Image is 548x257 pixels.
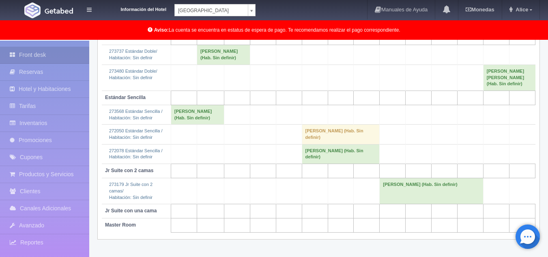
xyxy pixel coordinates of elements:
[109,69,157,80] a: 273480 Estándar Doble/Habitación: Sin definir
[101,4,166,13] dt: Información del Hotel
[171,105,224,124] td: [PERSON_NAME] (Hab. Sin definir)
[105,222,136,228] b: Master Room
[380,178,483,204] td: [PERSON_NAME] (Hab. Sin definir)
[109,109,162,120] a: 273568 Estándar Sencilla /Habitación: Sin definir
[178,4,245,17] span: [GEOGRAPHIC_DATA]
[45,8,73,14] img: Getabed
[483,65,535,91] td: [PERSON_NAME] [PERSON_NAME] (Hab. Sin definir)
[105,208,157,214] b: Jr Suite con una cama
[105,95,146,100] b: Estándar Sencilla
[514,6,528,13] span: Alice
[109,148,162,160] a: 272078 Estándar Sencilla /Habitación: Sin definir
[24,2,41,18] img: Getabed
[302,125,380,144] td: [PERSON_NAME] (Hab. Sin definir)
[302,144,380,164] td: [PERSON_NAME] (Hab. Sin definir)
[466,6,494,13] b: Monedas
[109,49,157,60] a: 273737 Estándar Doble/Habitación: Sin definir
[154,27,169,33] b: Aviso:
[109,128,162,140] a: 272050 Estándar Sencilla /Habitación: Sin definir
[197,45,250,65] td: [PERSON_NAME] (Hab. Sin definir)
[105,168,153,173] b: Jr Suite con 2 camas
[174,4,256,16] a: [GEOGRAPHIC_DATA]
[109,182,153,199] a: 273179 Jr Suite con 2 camas/Habitación: Sin definir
